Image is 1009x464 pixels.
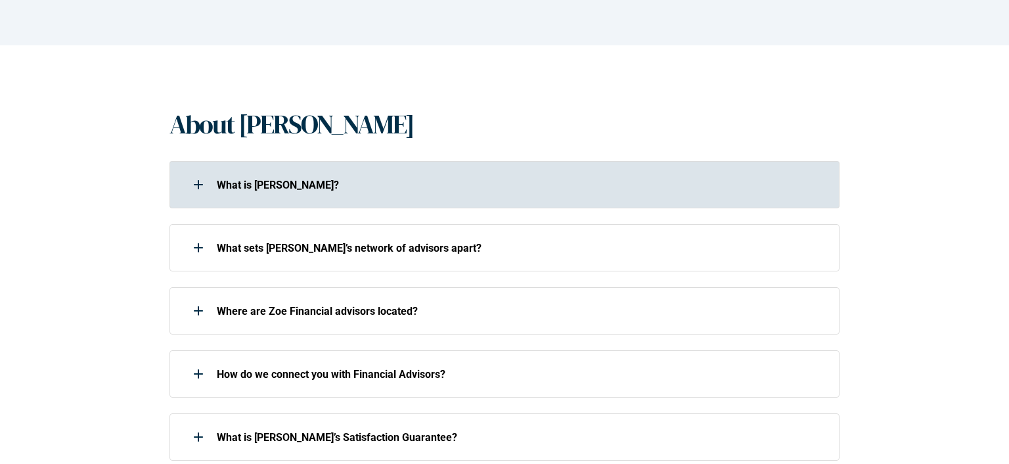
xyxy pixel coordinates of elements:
p: What is [PERSON_NAME]’s Satisfaction Guarantee? [217,431,822,444]
p: Where are Zoe Financial advisors located? [217,305,822,317]
h1: About [PERSON_NAME] [169,108,414,140]
p: What sets [PERSON_NAME]’s network of advisors apart? [217,242,822,254]
p: What is [PERSON_NAME]? [217,179,822,191]
p: How do we connect you with Financial Advisors? [217,368,822,381]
